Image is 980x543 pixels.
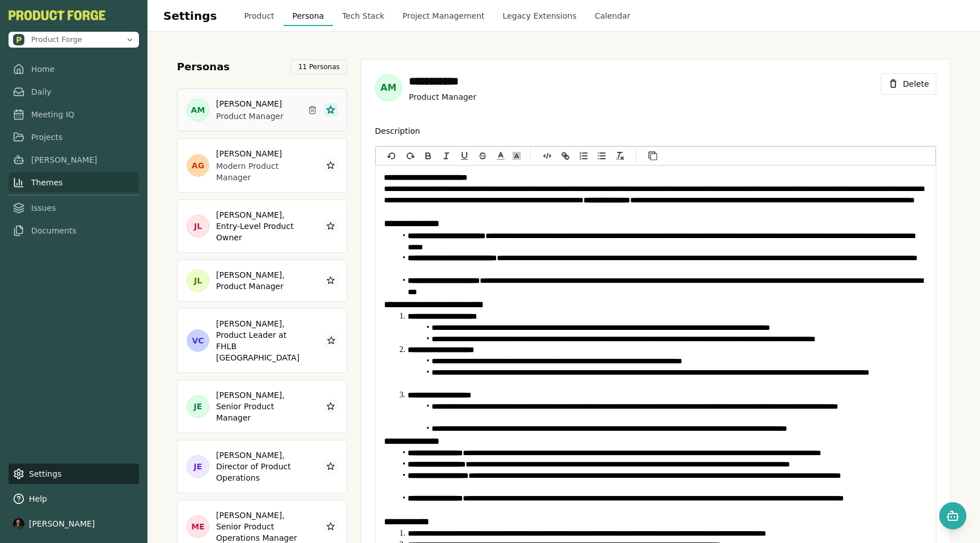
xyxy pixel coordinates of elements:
button: Set as Primary [324,219,337,233]
div: ME [187,515,209,538]
a: Meeting IQ [9,104,139,125]
img: profile [13,518,24,529]
button: Calendar [585,6,639,26]
img: Product Forge [9,10,105,20]
button: Link [557,149,573,163]
button: Set as Primary [324,520,337,533]
label: Description [375,126,420,135]
button: Product [235,6,283,26]
p: Product Manager [216,111,284,122]
button: PF-Logo [9,10,105,20]
button: Tech Stack [333,6,394,26]
button: Bold [420,149,436,163]
img: copy [648,151,658,161]
div: JE [187,455,209,478]
a: Issues [9,198,139,218]
h3: [PERSON_NAME], Product Leader at FHLB [GEOGRAPHIC_DATA] [216,318,299,363]
div: JE [187,395,209,418]
button: Ordered [576,149,592,163]
button: Delete Persona [306,103,319,117]
h3: [PERSON_NAME] [216,148,299,159]
div: AM [187,99,209,121]
a: Projects [9,127,139,147]
a: Daily [9,82,139,102]
a: Home [9,59,139,79]
button: Set as Primary [324,460,337,473]
button: Underline [457,149,472,163]
button: Set as Primary [324,159,337,172]
p: Modern Product Manager [216,160,299,183]
button: redo [402,149,418,163]
button: Delete [881,73,936,95]
button: Clean [612,149,628,163]
h3: [PERSON_NAME], Senior Product Manager [216,389,299,423]
button: Bullet [594,149,610,163]
button: undo [384,149,400,163]
button: Italic [438,149,454,163]
a: [PERSON_NAME] [9,150,139,170]
a: Settings [9,464,139,484]
button: Help [9,489,139,509]
div: AG [187,154,209,177]
a: Documents [9,220,139,241]
h3: [PERSON_NAME], Director of Product Operations [216,449,299,483]
button: Legacy Extensions [493,6,585,26]
button: Project Management [394,6,494,26]
button: Code block [539,149,555,163]
button: Primary Persona [324,103,337,117]
div: JL [187,269,209,292]
button: Set as Primary [324,334,338,347]
button: [PERSON_NAME] [9,514,139,534]
button: Set as Primary [324,274,337,287]
h3: [PERSON_NAME], Entry-Level Product Owner [216,209,299,243]
span: Color [493,149,509,163]
span: Product Forge [31,35,82,45]
div: VC [187,329,209,352]
h3: [PERSON_NAME], Product Manager [216,269,299,292]
h1: Settings [163,7,217,24]
img: Product Forge [13,34,24,45]
button: Copy to clipboard [645,149,661,163]
h3: [PERSON_NAME] [216,98,284,109]
button: Persona [284,6,333,26]
h2: Personas [177,59,230,75]
button: Open organization switcher [9,32,139,48]
div: JL [187,215,209,237]
button: Strike [475,149,491,163]
button: Set as Primary [324,400,337,413]
p: Product Manager [409,91,881,103]
div: AM [375,74,402,101]
button: Open chat [939,502,966,529]
a: Themes [9,172,139,193]
span: 11 Personas [291,60,347,74]
span: Background [509,149,525,163]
